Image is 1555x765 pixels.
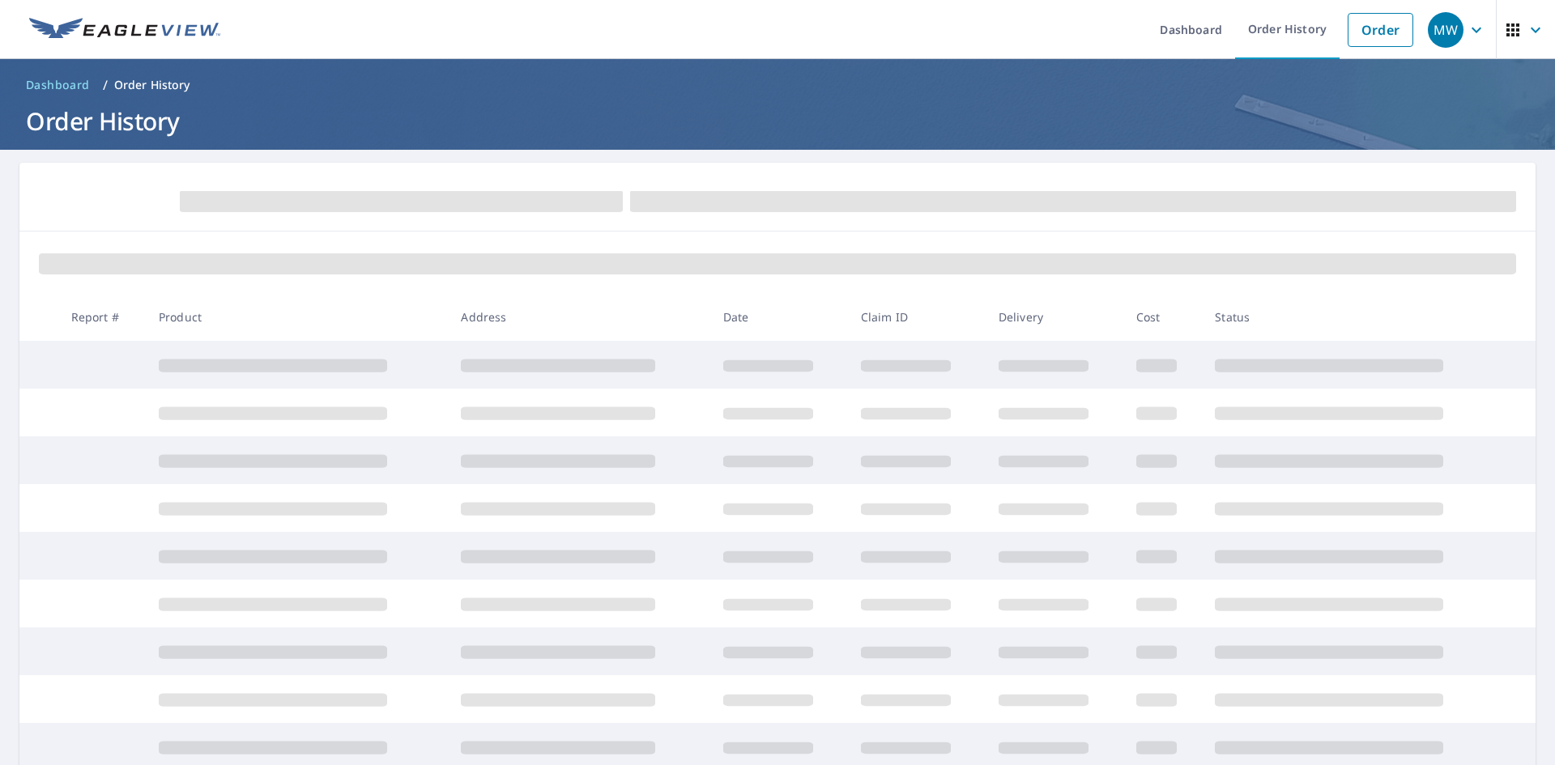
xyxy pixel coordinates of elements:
[26,77,90,93] span: Dashboard
[1123,293,1203,341] th: Cost
[1428,12,1463,48] div: MW
[19,104,1536,138] h1: Order History
[986,293,1123,341] th: Delivery
[448,293,709,341] th: Address
[19,72,1536,98] nav: breadcrumb
[58,293,146,341] th: Report #
[1348,13,1413,47] a: Order
[146,293,448,341] th: Product
[29,18,220,42] img: EV Logo
[848,293,986,341] th: Claim ID
[710,293,848,341] th: Date
[1202,293,1505,341] th: Status
[103,75,108,95] li: /
[19,72,96,98] a: Dashboard
[114,77,190,93] p: Order History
